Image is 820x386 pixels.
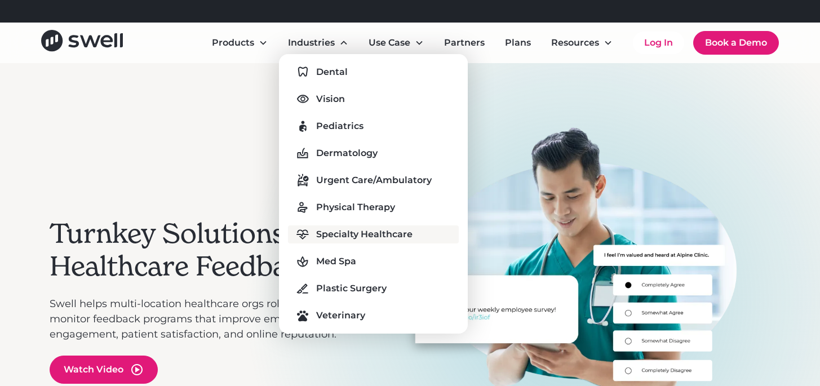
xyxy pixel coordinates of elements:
[542,32,622,54] div: Resources
[360,32,433,54] div: Use Case
[64,363,123,376] div: Watch Video
[316,174,432,187] div: Urgent Care/Ambulatory
[316,65,348,79] div: Dental
[288,252,458,270] a: Med Spa
[288,90,458,108] a: Vision
[316,282,387,295] div: Plastic Surgery
[212,36,254,50] div: Products
[316,255,356,268] div: Med Spa
[288,198,458,216] a: Physical Therapy
[496,32,540,54] a: Plans
[288,117,458,135] a: Pediatrics
[627,264,820,386] iframe: Chat Widget
[279,32,357,54] div: Industries
[288,307,458,325] a: Veterinary
[203,32,277,54] div: Products
[279,54,467,334] nav: Industries
[41,30,123,55] a: home
[288,279,458,298] a: Plastic Surgery
[316,147,378,160] div: Dermatology
[316,309,365,322] div: Veterinary
[316,119,364,133] div: Pediatrics
[288,63,458,81] a: Dental
[369,36,410,50] div: Use Case
[50,218,354,282] h2: Turnkey Solutions for Healthcare Feedback
[316,228,413,241] div: Specialty Healthcare
[288,36,335,50] div: Industries
[288,171,458,189] a: Urgent Care/Ambulatory
[50,356,158,384] a: open lightbox
[633,32,684,54] a: Log In
[551,36,599,50] div: Resources
[288,225,458,243] a: Specialty Healthcare
[435,32,494,54] a: Partners
[288,144,458,162] a: Dermatology
[50,296,354,342] p: Swell helps multi-location healthcare orgs roll out and monitor feedback programs that improve em...
[316,201,395,214] div: Physical Therapy
[316,92,345,106] div: Vision
[693,31,779,55] a: Book a Demo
